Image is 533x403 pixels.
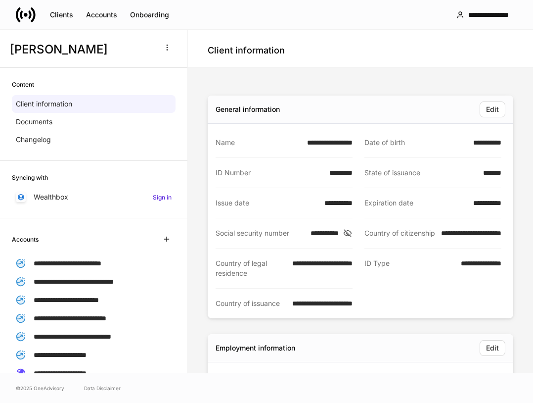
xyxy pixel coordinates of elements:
[16,99,72,109] p: Client information
[216,228,305,238] div: Social security number
[216,104,280,114] div: General information
[364,198,467,208] div: Expiration date
[486,345,499,352] div: Edit
[34,192,68,202] p: Wealthbox
[86,11,117,18] div: Accounts
[124,7,176,23] button: Onboarding
[364,258,455,279] div: ID Type
[16,117,52,127] p: Documents
[12,131,176,149] a: Changelog
[10,42,153,57] h3: [PERSON_NAME]
[12,188,176,206] a: WealthboxSign in
[364,138,467,148] div: Date of birth
[216,299,286,308] div: Country of issuance
[84,384,121,392] a: Data Disclaimer
[80,7,124,23] button: Accounts
[130,11,169,18] div: Onboarding
[216,168,323,178] div: ID Number
[12,113,176,131] a: Documents
[50,11,73,18] div: Clients
[216,258,286,278] div: Country of legal residence
[480,101,505,117] button: Edit
[44,7,80,23] button: Clients
[216,198,318,208] div: Issue date
[12,235,39,244] h6: Accounts
[208,45,285,56] h4: Client information
[216,138,301,148] div: Name
[12,95,176,113] a: Client information
[216,343,295,353] div: Employment information
[480,340,505,356] button: Edit
[153,193,172,202] h6: Sign in
[486,106,499,113] div: Edit
[12,80,34,89] h6: Content
[364,168,477,178] div: State of issuance
[364,228,435,238] div: Country of citizenship
[16,384,64,392] span: © 2025 OneAdvisory
[16,135,51,145] p: Changelog
[12,173,48,182] h6: Syncing with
